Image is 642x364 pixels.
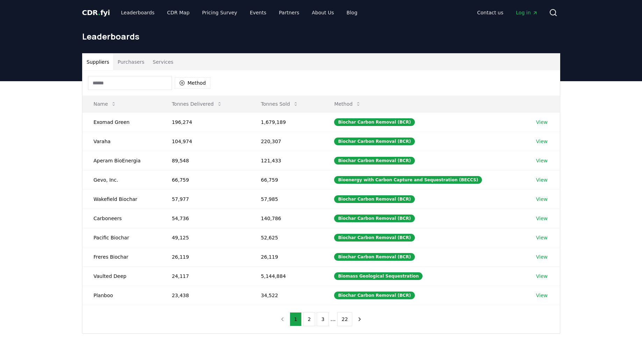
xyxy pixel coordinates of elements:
[536,215,548,222] a: View
[536,273,548,280] a: View
[82,228,161,247] td: Pacific Biochar
[161,6,195,19] a: CDR Map
[161,266,250,286] td: 24,117
[161,170,250,189] td: 66,759
[341,6,363,19] a: Blog
[98,8,100,17] span: .
[471,6,543,19] nav: Main
[161,286,250,305] td: 23,438
[510,6,543,19] a: Log in
[113,54,149,70] button: Purchasers
[334,118,414,126] div: Biochar Carbon Removal (BCR)
[115,6,363,19] nav: Main
[149,54,178,70] button: Services
[196,6,243,19] a: Pricing Survey
[250,266,323,286] td: 5,144,884
[161,228,250,247] td: 49,125
[82,8,110,17] a: CDR.fyi
[161,132,250,151] td: 104,974
[82,54,114,70] button: Suppliers
[334,215,414,222] div: Biochar Carbon Removal (BCR)
[536,119,548,126] a: View
[536,292,548,299] a: View
[334,272,423,280] div: Biomass Geological Sequestration
[82,247,161,266] td: Freres Biochar
[354,312,366,326] button: next page
[255,97,304,111] button: Tonnes Sold
[161,247,250,266] td: 26,119
[536,138,548,145] a: View
[82,132,161,151] td: Varaha
[334,253,414,261] div: Biochar Carbon Removal (BCR)
[536,253,548,260] a: View
[273,6,305,19] a: Partners
[82,112,161,132] td: Exomad Green
[334,176,482,184] div: Bioenergy with Carbon Capture and Sequestration (BECCS)
[250,228,323,247] td: 52,625
[250,247,323,266] td: 26,119
[330,315,336,323] li: ...
[115,6,160,19] a: Leaderboards
[250,170,323,189] td: 66,759
[334,234,414,241] div: Biochar Carbon Removal (BCR)
[334,292,414,299] div: Biochar Carbon Removal (BCR)
[536,176,548,183] a: View
[471,6,509,19] a: Contact us
[161,189,250,209] td: 57,977
[536,157,548,164] a: View
[250,189,323,209] td: 57,985
[516,9,538,16] span: Log in
[536,234,548,241] a: View
[250,286,323,305] td: 34,522
[250,209,323,228] td: 140,786
[290,312,302,326] button: 1
[250,132,323,151] td: 220,307
[82,170,161,189] td: Gevo, Inc.
[306,6,339,19] a: About Us
[317,312,329,326] button: 3
[250,151,323,170] td: 121,433
[82,189,161,209] td: Wakefield Biochar
[303,312,315,326] button: 2
[329,97,367,111] button: Method
[334,157,414,164] div: Biochar Carbon Removal (BCR)
[334,195,414,203] div: Biochar Carbon Removal (BCR)
[88,97,122,111] button: Name
[161,112,250,132] td: 196,274
[161,209,250,228] td: 54,736
[82,266,161,286] td: Vaulted Deep
[244,6,272,19] a: Events
[82,286,161,305] td: Planboo
[82,31,560,42] h1: Leaderboards
[82,151,161,170] td: Aperam BioEnergia
[250,112,323,132] td: 1,679,189
[161,151,250,170] td: 89,548
[536,196,548,203] a: View
[337,312,353,326] button: 22
[175,77,211,89] button: Method
[82,8,110,17] span: CDR fyi
[334,138,414,145] div: Biochar Carbon Removal (BCR)
[166,97,228,111] button: Tonnes Delivered
[82,209,161,228] td: Carboneers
